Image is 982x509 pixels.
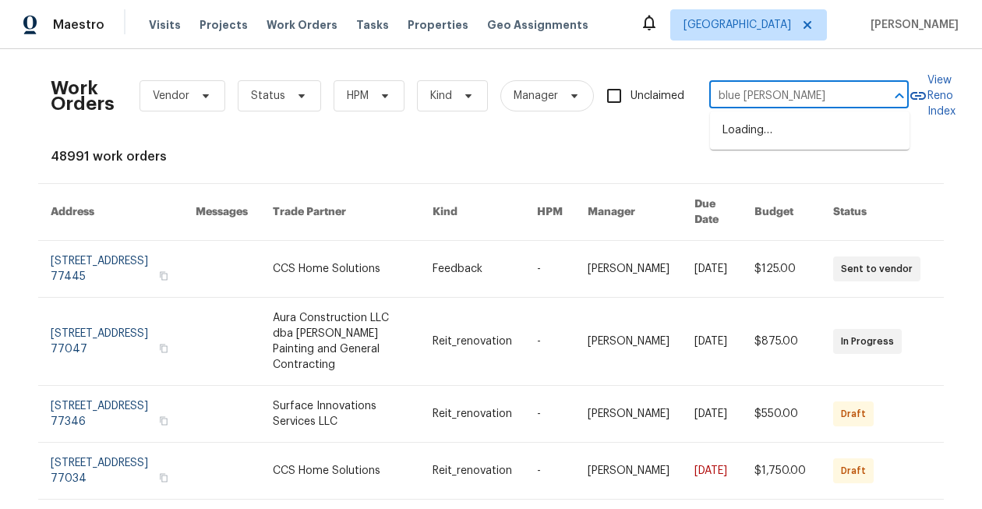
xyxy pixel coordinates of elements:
[157,471,171,485] button: Copy Address
[420,386,525,443] td: Reit_renovation
[267,17,337,33] span: Work Orders
[420,443,525,500] td: Reit_renovation
[742,184,821,241] th: Budget
[53,17,104,33] span: Maestro
[356,19,389,30] span: Tasks
[821,184,944,241] th: Status
[525,184,575,241] th: HPM
[575,386,682,443] td: [PERSON_NAME]
[710,111,910,150] div: Loading…
[575,184,682,241] th: Manager
[909,72,956,119] a: View Reno Index
[157,341,171,355] button: Copy Address
[864,17,959,33] span: [PERSON_NAME]
[631,88,684,104] span: Unclaimed
[487,17,588,33] span: Geo Assignments
[260,241,420,298] td: CCS Home Solutions
[525,386,575,443] td: -
[575,241,682,298] td: [PERSON_NAME]
[51,149,931,164] div: 48991 work orders
[38,184,183,241] th: Address
[51,80,115,111] h2: Work Orders
[347,88,369,104] span: HPM
[575,443,682,500] td: [PERSON_NAME]
[684,17,791,33] span: [GEOGRAPHIC_DATA]
[183,184,260,241] th: Messages
[514,88,558,104] span: Manager
[888,85,910,107] button: Close
[260,386,420,443] td: Surface Innovations Services LLC
[682,184,742,241] th: Due Date
[575,298,682,386] td: [PERSON_NAME]
[709,84,865,108] input: Enter in an address
[420,298,525,386] td: Reit_renovation
[525,298,575,386] td: -
[430,88,452,104] span: Kind
[149,17,181,33] span: Visits
[260,298,420,386] td: Aura Construction LLC dba [PERSON_NAME] Painting and General Contracting
[420,241,525,298] td: Feedback
[260,443,420,500] td: CCS Home Solutions
[153,88,189,104] span: Vendor
[157,414,171,428] button: Copy Address
[251,88,285,104] span: Status
[408,17,468,33] span: Properties
[525,443,575,500] td: -
[525,241,575,298] td: -
[157,269,171,283] button: Copy Address
[420,184,525,241] th: Kind
[200,17,248,33] span: Projects
[260,184,420,241] th: Trade Partner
